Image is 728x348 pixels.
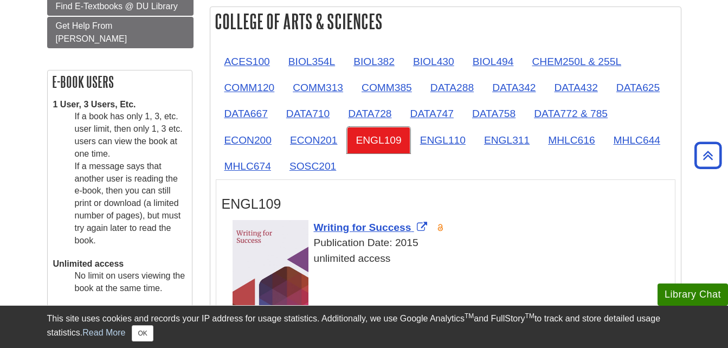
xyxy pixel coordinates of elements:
[436,223,444,232] img: Open Access
[314,222,430,233] a: Link opens in new window
[216,153,280,179] a: MHLC674
[132,325,153,341] button: Close
[47,17,194,48] a: Get Help From [PERSON_NAME]
[475,127,538,153] a: ENGL311
[75,111,186,247] dd: If a book has only 1, 3, etc. user limit, then only 1, 3 etc. users can view the book at one time...
[233,220,308,334] img: Cover Art
[82,328,125,337] a: Read More
[539,127,603,153] a: MHLC616
[216,48,279,75] a: ACES100
[545,74,606,101] a: DATA432
[463,100,524,127] a: DATA758
[56,21,127,43] span: Get Help From [PERSON_NAME]
[216,100,276,127] a: DATA667
[278,100,338,127] a: DATA710
[53,99,186,111] dt: 1 User, 3 Users, Etc.
[525,100,616,127] a: DATA772 & 785
[47,312,681,341] div: This site uses cookies and records your IP address for usage statistics. Additionally, we use Goo...
[216,74,284,101] a: COMM120
[284,74,352,101] a: COMM313
[691,148,725,163] a: Back to Top
[53,258,186,270] dt: Unlimited access
[347,127,410,153] a: ENGL109
[210,7,681,36] h2: College of Arts & Sciences
[280,48,344,75] a: BIOL354L
[56,2,178,11] span: Find E-Textbooks @ DU Library
[608,74,668,101] a: DATA625
[658,283,728,306] button: Library Chat
[281,153,345,179] a: SOSC201
[404,48,463,75] a: BIOL430
[314,222,411,233] span: Writing for Success
[402,100,462,127] a: DATA747
[48,70,192,93] h2: E-book Users
[422,74,482,101] a: DATA288
[339,100,400,127] a: DATA728
[484,74,544,101] a: DATA342
[233,235,669,251] div: Publication Date: 2015
[523,48,630,75] a: CHEM250L & 255L
[222,196,669,212] h3: ENGL109
[216,127,280,153] a: ECON200
[411,127,474,153] a: ENGL110
[353,74,421,101] a: COMM385
[345,48,403,75] a: BIOL382
[465,312,474,320] sup: TM
[525,312,534,320] sup: TM
[233,251,669,267] div: unlimited access
[605,127,669,153] a: MHLC644
[281,127,346,153] a: ECON201
[464,48,523,75] a: BIOL494
[75,270,186,295] dd: No limit on users viewing the book at the same time.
